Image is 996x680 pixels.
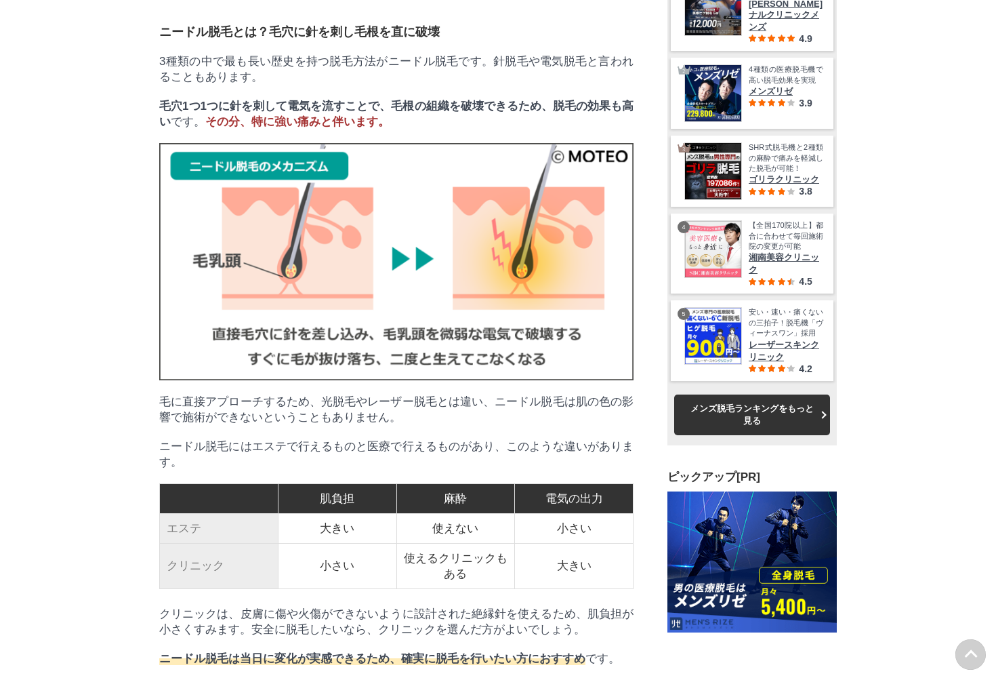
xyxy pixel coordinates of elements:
td: エステ [160,513,278,543]
span: ニードル脱毛は当日に変化が実感できるため、確実に脱毛を行いたい方におすすめ [159,652,585,665]
span: SHR式脱毛機と2種類の麻酔で痛みを軽減した脱毛が可能！ [749,142,823,174]
p: です。 [159,651,634,666]
span: その分、特に強い痛みと伴います。 [205,115,390,128]
td: 麻酔 [396,483,515,513]
p: ニードル脱毛にはエステで行えるものと医療で行えるものがあり、このような違いがあります。 [159,439,634,470]
td: クリニック [160,543,278,588]
img: PAGE UP [955,639,986,670]
span: 湘南美容クリニック [749,252,823,276]
p: 3種類の中で最も長い歴史を持つ脱毛方法がニードル脱毛です。針脱毛や電気脱毛と言われることもあります。 [159,54,634,85]
p: 毛に直接アプローチするため、光脱毛やレーザー脱毛とは違い、ニードル脱毛は肌の色の影響で施術ができないということもありません。 [159,394,634,425]
span: 3.9 [799,98,812,108]
img: レーザースキンクリニック [685,308,741,364]
td: 肌負担 [278,483,396,513]
span: 4種類の医療脱毛機で高い脱毛効果を実現 [749,64,823,85]
td: 大きい [278,513,396,543]
a: メンズ脱毛ランキングをもっと見る [674,394,830,435]
p: です。 [159,98,634,129]
a: 湘南美容クリニック 【全国170院以上】都合に合わせて毎回施術院の変更が可能 湘南美容クリニック 4.5 [684,220,823,287]
span: 4.9 [799,33,812,44]
span: 安い・速い・痛くないの三拍子！脱毛機「ヴィーナスワン」採用 [749,307,823,338]
td: 小さい [515,513,634,543]
span: クリニックは、皮膚に傷や火傷ができないように設計された絶縁針を使えるため、肌負担が小さくすみます。安全に脱毛したいなら、クリニックを選んだ方がよいでしょう。 [159,607,634,636]
a: レーザースキンクリニック 安い・速い・痛くないの三拍子！脱毛機「ヴィーナスワン」採用 レーザースキンクリニック 4.2 [684,307,823,374]
a: オトコの医療脱毛はメンズリゼ 4種類の医療脱毛機で高い脱毛効果を実現 メンズリゼ 3.9 [684,64,823,122]
td: 電気の出力 [515,483,634,513]
span: ニードル脱毛とは？毛穴に針を刺し毛根を直に破壊 [159,25,440,39]
td: 使えるクリニックもある [396,543,515,588]
span: 【全国170院以上】都合に合わせて毎回施術院の変更が可能 [749,220,823,252]
span: ゴリラクリニック [749,174,823,186]
span: レーザースキンクリニック [749,338,823,363]
span: メンズリゼ [749,85,823,98]
strong: 毛穴1つ1つに針を刺して電気を流すことで、毛根の組織を破壊できるため、脱毛の効果も高い [159,100,634,128]
td: 小さい [278,543,396,588]
img: 免田脱毛は男性専門のゴリラ脱毛 [685,143,741,199]
span: 4.2 [799,363,812,374]
span: 3.8 [799,186,812,197]
a: 免田脱毛は男性専門のゴリラ脱毛 SHR式脱毛機と2種類の麻酔で痛みを軽減した脱毛が可能！ ゴリラクリニック 3.8 [684,142,823,200]
img: オトコの医療脱毛はメンズリゼ [685,65,741,121]
td: 使えない [396,513,515,543]
h3: ピックアップ[PR] [667,469,837,485]
img: ニードル脱毛のメカニズム [159,143,634,380]
img: 湘南美容クリニック [685,221,741,277]
td: 大きい [515,543,634,588]
span: 4.5 [799,276,812,287]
